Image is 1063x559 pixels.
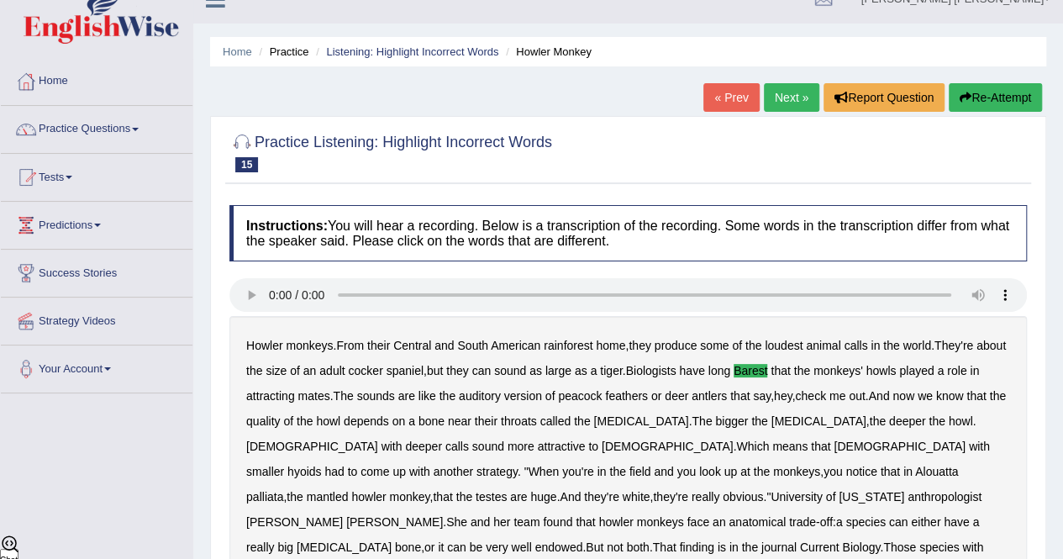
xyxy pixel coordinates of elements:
[392,414,406,428] b: on
[680,541,714,554] b: finding
[839,490,904,504] b: [US_STATE]
[723,490,763,504] b: obvious
[246,465,284,478] b: smaller
[223,45,252,58] a: Home
[475,414,497,428] b: their
[508,440,534,453] b: more
[472,440,504,453] b: sound
[324,465,344,478] b: had
[530,490,556,504] b: huge
[448,414,471,428] b: near
[869,414,885,428] b: the
[409,465,430,478] b: with
[433,490,452,504] b: that
[562,465,594,478] b: you're
[703,83,759,112] a: « Prev
[969,440,990,453] b: with
[246,339,283,352] b: Howler
[558,389,602,403] b: peacock
[351,490,386,504] b: howler
[765,339,803,352] b: loudest
[538,440,586,453] b: attractive
[902,339,930,352] b: world
[513,515,539,529] b: team
[966,389,986,403] b: that
[753,389,771,403] b: say
[491,339,540,352] b: American
[593,414,688,428] b: [MEDICAL_DATA]
[883,339,899,352] b: the
[774,389,792,403] b: hey
[255,44,308,60] li: Practice
[607,541,623,554] b: not
[761,541,797,554] b: journal
[936,389,964,403] b: know
[1,58,192,100] a: Home
[447,541,466,554] b: can
[229,130,552,172] h2: Practice Listening: Highlight Incorrect Words
[393,339,431,352] b: Central
[918,389,933,403] b: we
[849,389,865,403] b: out
[472,364,492,377] b: can
[445,440,469,453] b: calls
[457,339,488,352] b: South
[836,515,843,529] b: a
[545,389,555,403] b: of
[326,45,498,58] a: Listening: Highlight Incorrect Words
[246,389,295,403] b: attracting
[246,515,343,529] b: [PERSON_NAME]
[529,364,542,377] b: as
[303,364,317,377] b: an
[382,440,403,453] b: with
[970,364,979,377] b: in
[235,157,258,172] span: 15
[348,364,382,377] b: cocker
[367,339,390,352] b: their
[277,541,293,554] b: big
[934,339,973,352] b: They're
[510,490,527,504] b: are
[692,389,727,403] b: antlers
[476,465,518,478] b: strategy
[346,515,443,529] b: [PERSON_NAME]
[287,465,321,478] b: hyoids
[605,389,648,403] b: feathers
[623,490,650,504] b: white
[771,414,866,428] b: [MEDICAL_DATA]
[574,414,590,428] b: the
[937,364,944,377] b: a
[575,364,587,377] b: as
[700,339,729,352] b: some
[834,440,966,453] b: [DEMOGRAPHIC_DATA]
[653,490,688,504] b: they're
[1,345,192,388] a: Your Account
[609,465,625,478] b: the
[651,389,661,403] b: or
[824,83,945,112] button: Report Question
[1,154,192,196] a: Tests
[730,389,750,403] b: that
[319,364,345,377] b: adult
[540,414,571,428] b: called
[246,541,274,554] b: really
[387,364,424,377] b: spaniel
[692,490,719,504] b: really
[740,465,750,478] b: at
[286,339,333,352] b: monkeys
[915,465,958,478] b: Alouatta
[229,205,1027,261] h4: You will hear a recording. Below is a transcription of the recording. Some words in the transcrip...
[871,339,880,352] b: in
[446,364,468,377] b: they
[929,414,945,428] b: the
[729,541,739,554] b: in
[596,339,625,352] b: home
[246,490,283,504] b: palliata
[976,339,1006,352] b: about
[724,465,738,478] b: up
[806,339,840,352] b: animal
[813,364,863,377] b: monkeys'
[908,490,981,504] b: anthropologist
[476,490,507,504] b: testes
[246,364,262,377] b: the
